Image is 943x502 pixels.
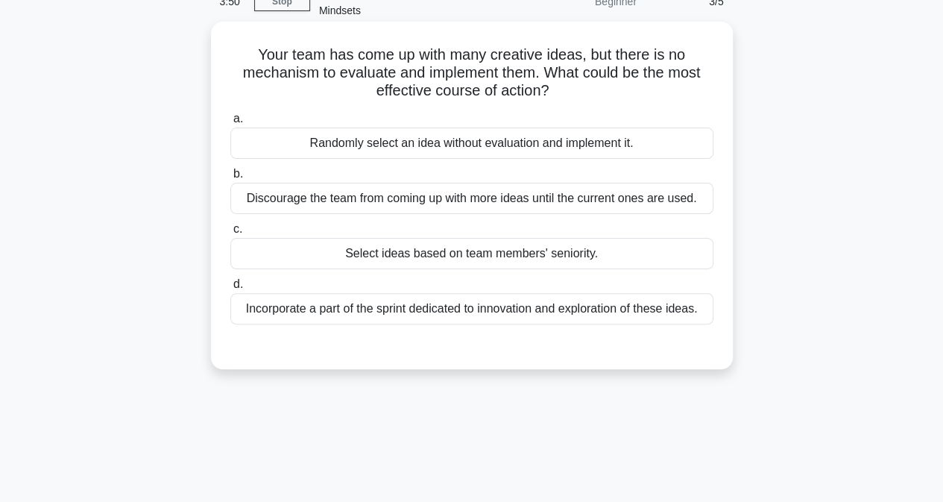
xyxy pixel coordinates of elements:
[230,183,713,214] div: Discourage the team from coming up with more ideas until the current ones are used.
[230,128,713,159] div: Randomly select an idea without evaluation and implement it.
[233,112,243,125] span: a.
[233,222,242,235] span: c.
[233,277,243,290] span: d.
[230,238,713,269] div: Select ideas based on team members' seniority.
[229,46,715,101] h5: Your team has come up with many creative ideas, but there is no mechanism to evaluate and impleme...
[233,167,243,180] span: b.
[230,293,713,324] div: Incorporate a part of the sprint dedicated to innovation and exploration of these ideas.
